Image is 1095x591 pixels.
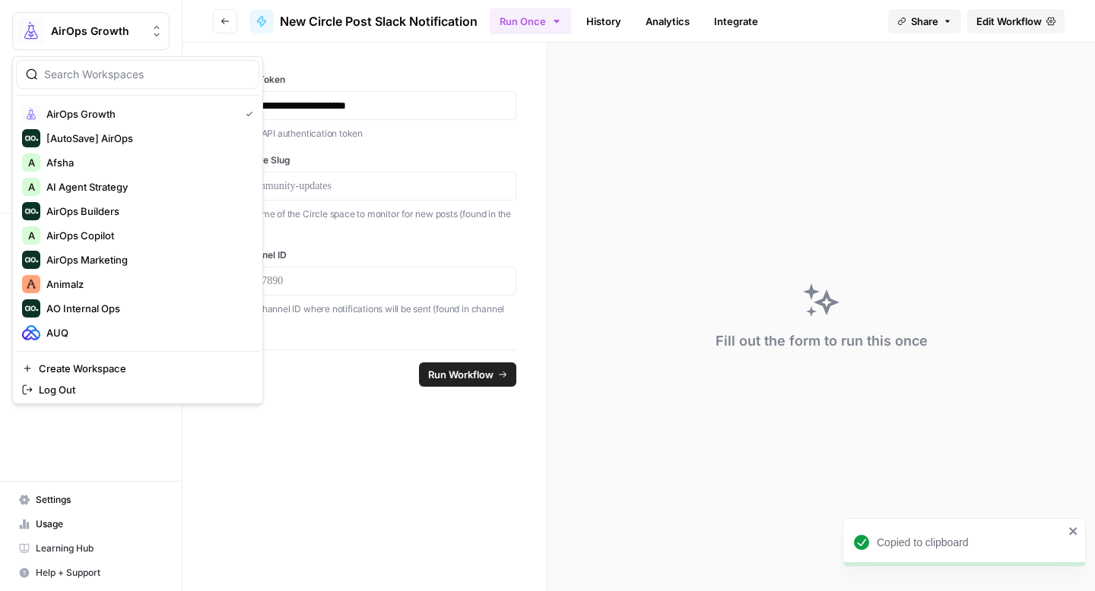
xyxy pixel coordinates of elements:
span: AO Internal Ops [46,301,247,316]
span: AirOps Copilot [46,228,247,243]
span: A [28,155,35,170]
span: Animalz [46,277,247,292]
a: Create Workspace [16,358,259,379]
img: AirOps Growth Logo [22,105,40,123]
span: AirOps Growth [46,106,233,122]
span: AirOps Growth [51,24,143,39]
button: Run Workflow [419,362,516,387]
button: Run Once [490,8,571,34]
a: Settings [12,488,170,512]
img: AirOps Growth Logo [17,17,45,45]
img: Animalz Logo [22,275,40,293]
span: Afsha [46,155,247,170]
span: Help + Support [36,566,163,580]
input: Search Workspaces [44,67,249,82]
a: New Circle Post Slack Notification [249,9,478,33]
span: Learning Hub [36,542,163,555]
div: Workspace: AirOps Growth [12,56,263,404]
button: close [1068,525,1079,537]
img: [AutoSave] AirOps Logo [22,129,40,147]
span: A [28,179,35,194]
img: AirOps Marketing Logo [22,251,40,269]
span: AirOps Marketing [46,252,247,267]
img: AUQ Logo [22,324,40,342]
p: The slug/name of the Circle space to monitor for new posts (found in the space URL) [213,207,516,236]
a: Log Out [16,379,259,400]
a: History [577,9,630,33]
span: [AutoSave] AirOps [46,131,247,146]
span: Settings [36,493,163,507]
p: The Slack channel ID where notifications will be sent (found in channel settings) [213,302,516,331]
div: Copied to clipboard [877,535,1064,550]
span: AI Agent Strategy [46,179,247,194]
span: Edit Workflow [976,14,1042,29]
a: Learning Hub [12,536,170,561]
a: Edit Workflow [967,9,1065,33]
button: Workspace: AirOps Growth [12,12,170,50]
p: Your Circle API authentication token [213,126,516,141]
a: Usage [12,512,170,536]
img: AO Internal Ops Logo [22,299,40,318]
label: Slack Channel ID [213,248,516,262]
div: Fill out the form to run this once [716,330,928,352]
label: Circle Space Slug [213,153,516,167]
span: AirOps Builders [46,204,247,219]
label: Circle API Token [213,73,516,87]
span: New Circle Post Slack Notification [280,12,478,30]
button: Share [888,9,961,33]
a: Integrate [705,9,767,33]
span: Run Workflow [428,367,494,382]
span: AUQ [46,325,247,340]
button: Help + Support [12,561,170,585]
span: Create Workspace [39,361,247,376]
img: AirOps Builders Logo [22,202,40,220]
span: A [28,228,35,243]
span: Share [911,14,938,29]
span: Log Out [39,382,247,397]
span: Usage [36,517,163,531]
a: Analytics [636,9,699,33]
